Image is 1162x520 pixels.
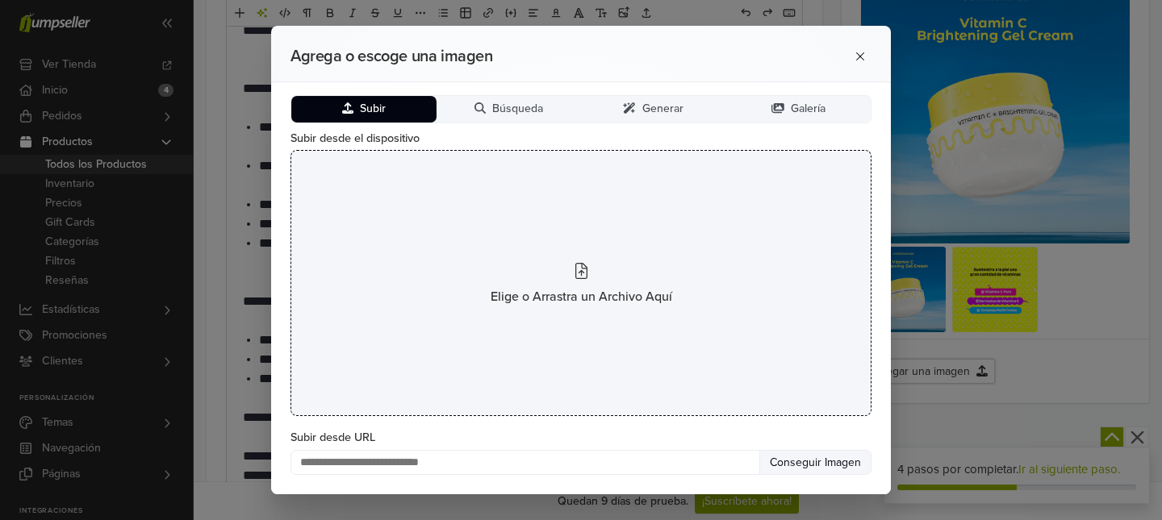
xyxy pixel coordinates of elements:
button: Galería [726,96,871,123]
button: Subir [291,96,437,123]
span: Galería [791,102,826,116]
span: Búsqueda [492,102,543,116]
button: Conseguir Imagen [759,450,871,475]
label: Subir desde el dispositivo [290,130,871,148]
span: Imagen [821,456,861,469]
label: Subir desde URL [290,429,871,447]
button: Generar [581,96,726,123]
span: Subir [360,102,386,116]
button: Búsqueda [437,96,582,123]
span: Generar [642,102,683,116]
span: Elige o Arrastra un Archivo Aquí [491,287,672,306]
h2: Agrega o escoge una imagen [290,47,784,66]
